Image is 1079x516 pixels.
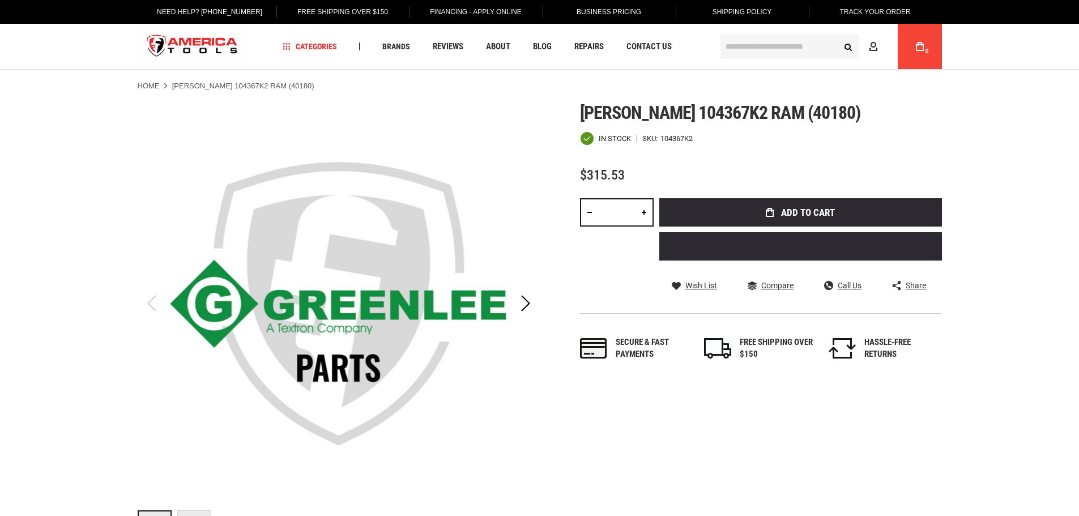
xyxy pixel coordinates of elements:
[278,39,342,54] a: Categories
[172,82,314,90] strong: [PERSON_NAME] 104367K2 RAM (40180)
[283,42,337,50] span: Categories
[906,282,926,289] span: Share
[838,282,862,289] span: Call Us
[580,167,625,183] span: $315.53
[528,39,557,54] a: Blog
[486,42,510,51] span: About
[824,280,862,291] a: Call Us
[616,336,689,361] div: Secure & fast payments
[138,103,540,505] img: Greenlee 104367K2 RAM (40180)
[829,338,856,359] img: returns
[382,42,410,50] span: Brands
[574,42,604,51] span: Repairs
[138,25,248,68] img: America Tools
[428,39,468,54] a: Reviews
[599,135,631,142] span: In stock
[864,336,938,361] div: HASSLE-FREE RETURNS
[580,102,860,123] span: [PERSON_NAME] 104367k2 ram (40180)
[433,42,463,51] span: Reviews
[569,39,609,54] a: Repairs
[511,103,540,505] div: Next
[909,24,931,69] a: 0
[672,280,717,291] a: Wish List
[642,135,660,142] strong: SKU
[926,48,929,54] span: 0
[713,8,772,16] span: Shipping Policy
[377,39,415,54] a: Brands
[138,81,160,91] a: Home
[533,42,552,51] span: Blog
[704,338,731,359] img: shipping
[621,39,677,54] a: Contact Us
[580,338,607,359] img: payments
[626,42,672,51] span: Contact Us
[138,25,248,68] a: store logo
[580,131,631,146] div: Availability
[481,39,515,54] a: About
[838,36,859,57] button: Search
[685,282,717,289] span: Wish List
[660,135,693,142] div: 104367K2
[748,280,794,291] a: Compare
[761,282,794,289] span: Compare
[740,336,813,361] div: FREE SHIPPING OVER $150
[781,208,835,218] span: Add to Cart
[659,198,942,227] button: Add to Cart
